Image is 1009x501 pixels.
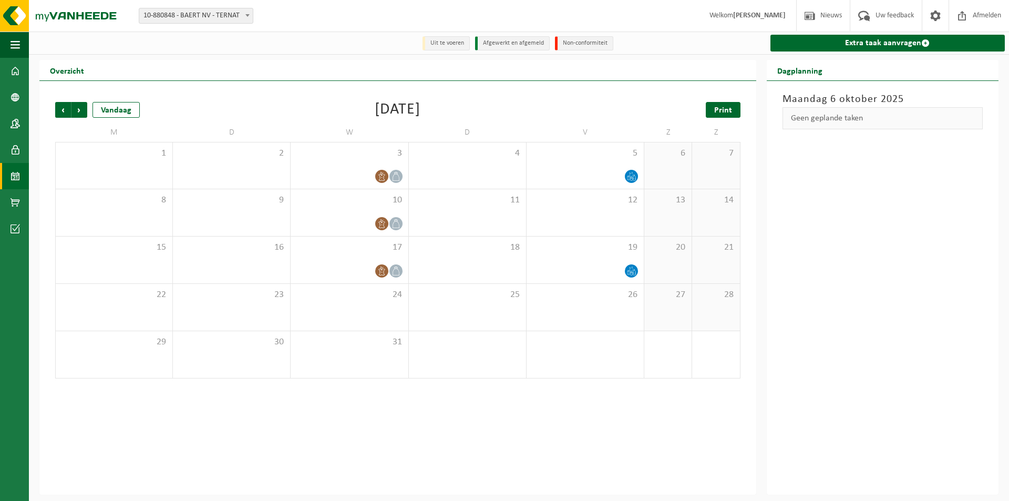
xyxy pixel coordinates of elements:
span: 5 [532,148,639,159]
h2: Dagplanning [767,60,833,80]
span: Vorige [55,102,71,118]
span: 24 [296,289,403,301]
span: 2 [178,148,285,159]
a: Print [706,102,740,118]
span: 30 [178,336,285,348]
div: Geen geplande taken [783,107,983,129]
span: 29 [61,336,167,348]
td: M [55,123,173,142]
span: 21 [697,242,734,253]
span: 17 [296,242,403,253]
span: 8 [61,195,167,206]
span: 7 [697,148,734,159]
li: Uit te voeren [423,36,470,50]
span: 13 [650,195,686,206]
span: Print [714,106,732,115]
td: Z [644,123,692,142]
span: 3 [296,148,403,159]
span: 10-880848 - BAERT NV - TERNAT [139,8,253,24]
td: Z [692,123,740,142]
span: 1 [61,148,167,159]
a: Extra taak aanvragen [770,35,1005,52]
span: 31 [296,336,403,348]
span: 22 [61,289,167,301]
div: Vandaag [92,102,140,118]
span: 6 [650,148,686,159]
span: 19 [532,242,639,253]
h3: Maandag 6 oktober 2025 [783,91,983,107]
li: Afgewerkt en afgemeld [475,36,550,50]
strong: [PERSON_NAME] [733,12,786,19]
h2: Overzicht [39,60,95,80]
span: 25 [414,289,521,301]
span: 14 [697,195,734,206]
span: 10 [296,195,403,206]
span: 10-880848 - BAERT NV - TERNAT [139,8,253,23]
li: Non-conformiteit [555,36,613,50]
span: 26 [532,289,639,301]
span: 27 [650,289,686,301]
span: Volgende [71,102,87,118]
span: 23 [178,289,285,301]
td: W [291,123,408,142]
span: 20 [650,242,686,253]
span: 28 [697,289,734,301]
span: 4 [414,148,521,159]
td: D [409,123,527,142]
div: [DATE] [375,102,420,118]
span: 9 [178,195,285,206]
td: V [527,123,644,142]
span: 12 [532,195,639,206]
td: D [173,123,291,142]
span: 18 [414,242,521,253]
span: 15 [61,242,167,253]
span: 11 [414,195,521,206]
span: 16 [178,242,285,253]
